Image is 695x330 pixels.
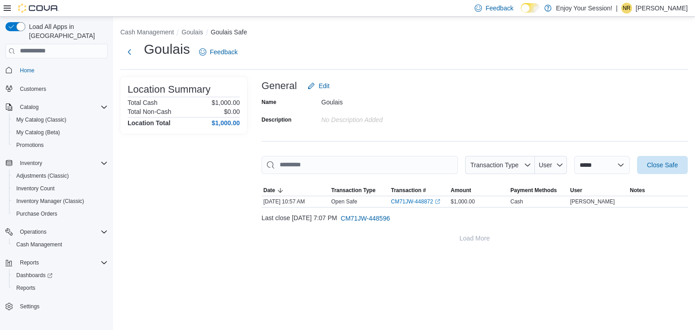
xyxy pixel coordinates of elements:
[470,161,519,169] span: Transaction Type
[9,282,111,294] button: Reports
[2,256,111,269] button: Reports
[16,226,50,237] button: Operations
[616,3,618,14] p: |
[181,28,203,36] button: Goulais
[319,81,329,90] span: Edit
[262,185,329,196] button: Date
[2,101,111,113] button: Catalog
[13,127,108,138] span: My Catalog (Beta)
[120,28,688,38] nav: An example of EuiBreadcrumbs
[211,28,247,36] button: Goulais Safe
[16,116,67,123] span: My Catalog (Classic)
[621,3,632,14] div: Natasha Raymond
[13,270,56,281] a: Dashboards
[486,4,513,13] span: Feedback
[539,161,552,169] span: User
[510,187,557,194] span: Payment Methods
[262,156,458,174] input: This is a search bar. As you type, the results lower in the page will automatically filter.
[570,198,615,205] span: [PERSON_NAME]
[16,301,108,312] span: Settings
[13,170,108,181] span: Adjustments (Classic)
[2,64,111,77] button: Home
[262,80,297,91] h3: General
[2,226,111,238] button: Operations
[13,114,70,125] a: My Catalog (Classic)
[16,257,43,268] button: Reports
[262,209,688,227] div: Last close [DATE] 7:07 PM
[331,187,376,194] span: Transaction Type
[20,228,47,236] span: Operations
[9,113,111,126] button: My Catalog (Classic)
[435,199,440,204] svg: External link
[9,207,111,220] button: Purchase Orders
[262,116,291,123] label: Description
[13,208,61,219] a: Purchase Orders
[13,283,108,293] span: Reports
[13,208,108,219] span: Purchase Orders
[25,22,108,40] span: Load All Apps in [GEOGRAPHIC_DATA]
[16,158,108,169] span: Inventory
[144,40,190,58] h1: Goulais
[321,113,443,123] div: No Description added
[16,102,108,113] span: Catalog
[9,269,111,282] a: Dashboards
[263,187,275,194] span: Date
[13,114,108,125] span: My Catalog (Classic)
[262,99,276,106] label: Name
[2,157,111,170] button: Inventory
[510,198,523,205] div: Cash
[337,209,394,227] button: CM71JW-448596
[262,196,329,207] div: [DATE] 10:57 AM
[20,85,46,93] span: Customers
[128,108,171,115] h6: Total Non-Cash
[509,185,568,196] button: Payment Methods
[128,84,210,95] h3: Location Summary
[391,198,440,205] a: CM71JW-448872External link
[16,272,52,279] span: Dashboards
[568,185,628,196] button: User
[13,196,108,207] span: Inventory Manager (Classic)
[16,185,55,192] span: Inventory Count
[13,270,108,281] span: Dashboards
[331,198,357,205] p: Open Safe
[9,238,111,251] button: Cash Management
[13,127,64,138] a: My Catalog (Beta)
[20,67,34,74] span: Home
[262,229,688,247] button: Load More
[16,284,35,292] span: Reports
[630,187,645,194] span: Notes
[16,129,60,136] span: My Catalog (Beta)
[16,241,62,248] span: Cash Management
[2,82,111,95] button: Customers
[570,187,582,194] span: User
[9,139,111,151] button: Promotions
[465,156,535,174] button: Transaction Type
[20,259,39,266] span: Reports
[391,187,426,194] span: Transaction #
[623,3,630,14] span: NR
[329,185,389,196] button: Transaction Type
[16,141,44,149] span: Promotions
[16,158,46,169] button: Inventory
[18,4,59,13] img: Cova
[13,170,72,181] a: Adjustments (Classic)
[460,234,490,243] span: Load More
[451,198,475,205] span: $1,000.00
[120,43,138,61] button: Next
[13,239,108,250] span: Cash Management
[9,126,111,139] button: My Catalog (Beta)
[16,65,38,76] a: Home
[212,119,240,127] h4: $1,000.00
[16,83,108,94] span: Customers
[16,226,108,237] span: Operations
[210,47,238,57] span: Feedback
[647,160,678,170] span: Close Safe
[321,95,443,106] div: Goulais
[556,3,613,14] p: Enjoy Your Session!
[13,140,108,151] span: Promotions
[13,283,39,293] a: Reports
[128,99,157,106] h6: Total Cash
[9,182,111,195] button: Inventory Count
[341,214,390,223] span: CM71JW-448596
